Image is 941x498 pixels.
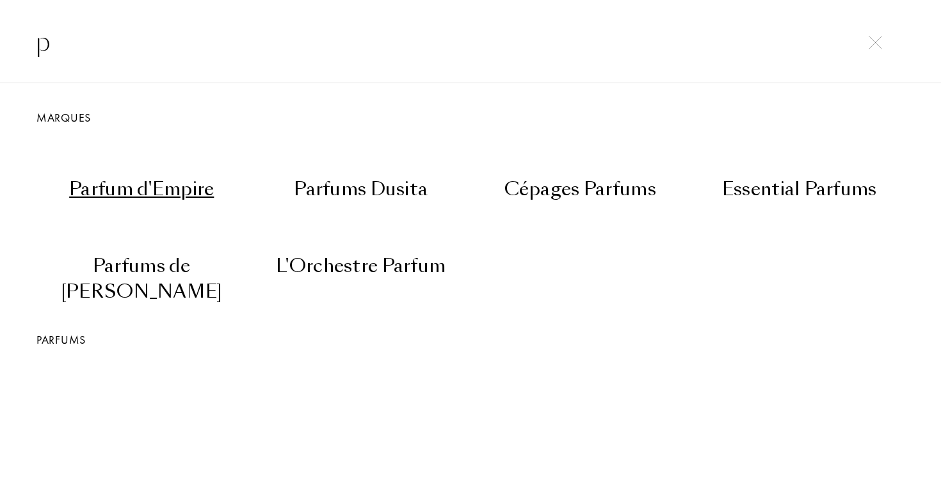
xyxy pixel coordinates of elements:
[22,109,919,126] div: Marques
[726,145,873,292] img: Essential Parfums
[476,308,685,333] div: Cépages Parfums
[32,126,252,334] a: Parfum d'EmpireParfum d'Empire
[470,126,690,334] a: Cépages ParfumsCépages Parfums
[695,308,905,333] div: Essential Parfums
[252,126,471,334] a: Parfums DusitaParfums Dusita
[507,145,654,292] img: Cépages Parfums
[37,308,246,333] div: Parfum d'Empire
[287,145,434,292] img: Parfums Dusita
[10,22,931,61] input: Rechercher
[257,308,466,333] div: Parfums Dusita
[690,126,910,334] a: Essential ParfumsEssential Parfums
[869,36,882,49] img: cross.svg
[68,145,215,292] img: Parfum d'Empire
